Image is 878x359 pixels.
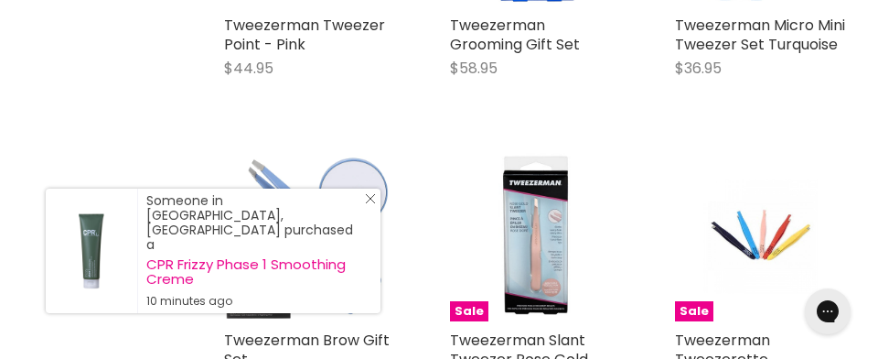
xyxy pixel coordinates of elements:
[675,15,845,55] a: Tweezerman Micro Mini Tweezer Set Turquoise
[675,58,722,79] span: $36.95
[450,151,621,322] img: Tweezerman Slant Tweezer Rose Gold
[450,151,621,322] a: Tweezerman Slant Tweezer Rose GoldSale
[675,301,713,322] span: Sale
[450,58,498,79] span: $58.95
[796,282,860,341] iframe: Gorgias live chat messenger
[365,193,376,204] svg: Close Icon
[146,294,362,309] small: 10 minutes ago
[703,151,817,322] img: Tweezerman Tweezerette
[450,301,488,322] span: Sale
[146,193,362,309] div: Someone in [GEOGRAPHIC_DATA], [GEOGRAPHIC_DATA] purchased a
[146,257,362,287] a: CPR Frizzy Phase 1 Smoothing Creme
[224,58,273,79] span: $44.95
[358,193,376,212] a: Close Notification
[675,151,846,322] a: Tweezerman TweezeretteSale
[224,15,385,55] a: Tweezerman Tweezer Point - Pink
[450,15,580,55] a: Tweezerman Grooming Gift Set
[224,151,395,322] img: Tweezerman Brow Gift Set
[46,189,137,313] a: Visit product page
